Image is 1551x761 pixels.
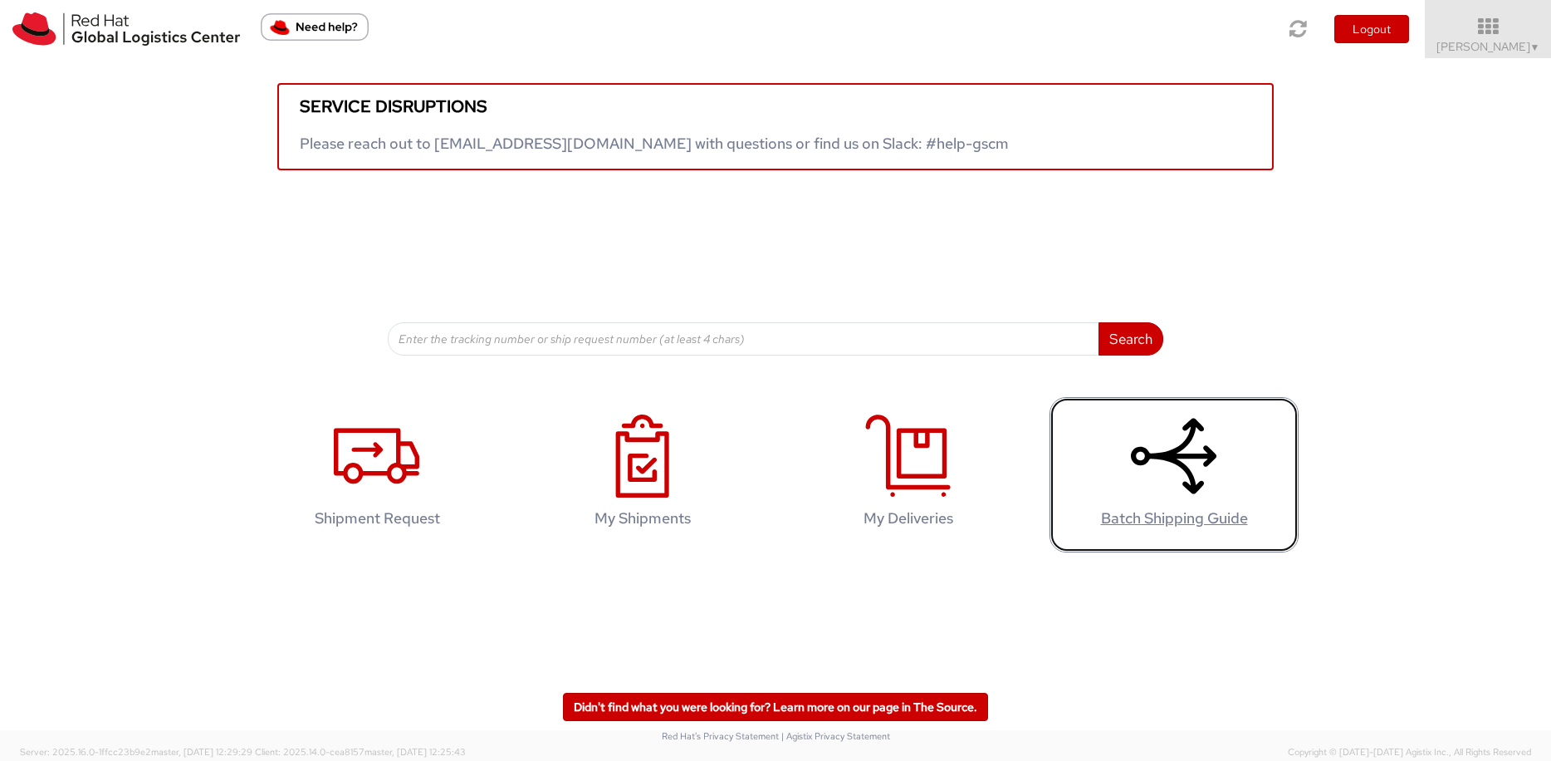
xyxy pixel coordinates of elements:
[270,510,484,527] h4: Shipment Request
[1436,39,1540,54] span: [PERSON_NAME]
[261,13,369,41] button: Need help?
[1067,510,1281,527] h4: Batch Shipping Guide
[784,397,1033,552] a: My Deliveries
[1288,746,1531,759] span: Copyright © [DATE]-[DATE] Agistix Inc., All Rights Reserved
[12,12,240,46] img: rh-logistics-00dfa346123c4ec078e1.svg
[662,730,779,742] a: Red Hat's Privacy Statement
[1530,41,1540,54] span: ▼
[300,97,1251,115] h5: Service disruptions
[252,397,502,552] a: Shipment Request
[536,510,750,527] h4: My Shipments
[563,693,988,721] a: Didn't find what you were looking for? Learn more on our page in The Source.
[801,510,1015,527] h4: My Deliveries
[1049,397,1299,552] a: Batch Shipping Guide
[300,134,1009,153] span: Please reach out to [EMAIL_ADDRESS][DOMAIN_NAME] with questions or find us on Slack: #help-gscm
[151,746,252,758] span: master, [DATE] 12:29:29
[781,730,890,742] a: | Agistix Privacy Statement
[1334,15,1409,43] button: Logout
[255,746,466,758] span: Client: 2025.14.0-cea8157
[365,746,466,758] span: master, [DATE] 12:25:43
[388,322,1099,356] input: Enter the tracking number or ship request number (at least 4 chars)
[1098,322,1163,356] button: Search
[20,746,252,758] span: Server: 2025.16.0-1ffcc23b9e2
[277,83,1274,170] a: Service disruptions Please reach out to [EMAIL_ADDRESS][DOMAIN_NAME] with questions or find us on...
[518,397,767,552] a: My Shipments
